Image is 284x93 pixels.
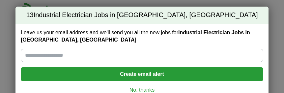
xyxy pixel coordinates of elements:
span: 13 [26,11,33,20]
button: Create email alert [21,67,263,81]
label: Leave us your email address and we'll send you all the new jobs for [21,29,263,44]
h2: Industrial Electrician Jobs in [GEOGRAPHIC_DATA], [GEOGRAPHIC_DATA] [15,7,269,24]
strong: Industrial Electrician Jobs in [GEOGRAPHIC_DATA], [GEOGRAPHIC_DATA] [21,30,250,43]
